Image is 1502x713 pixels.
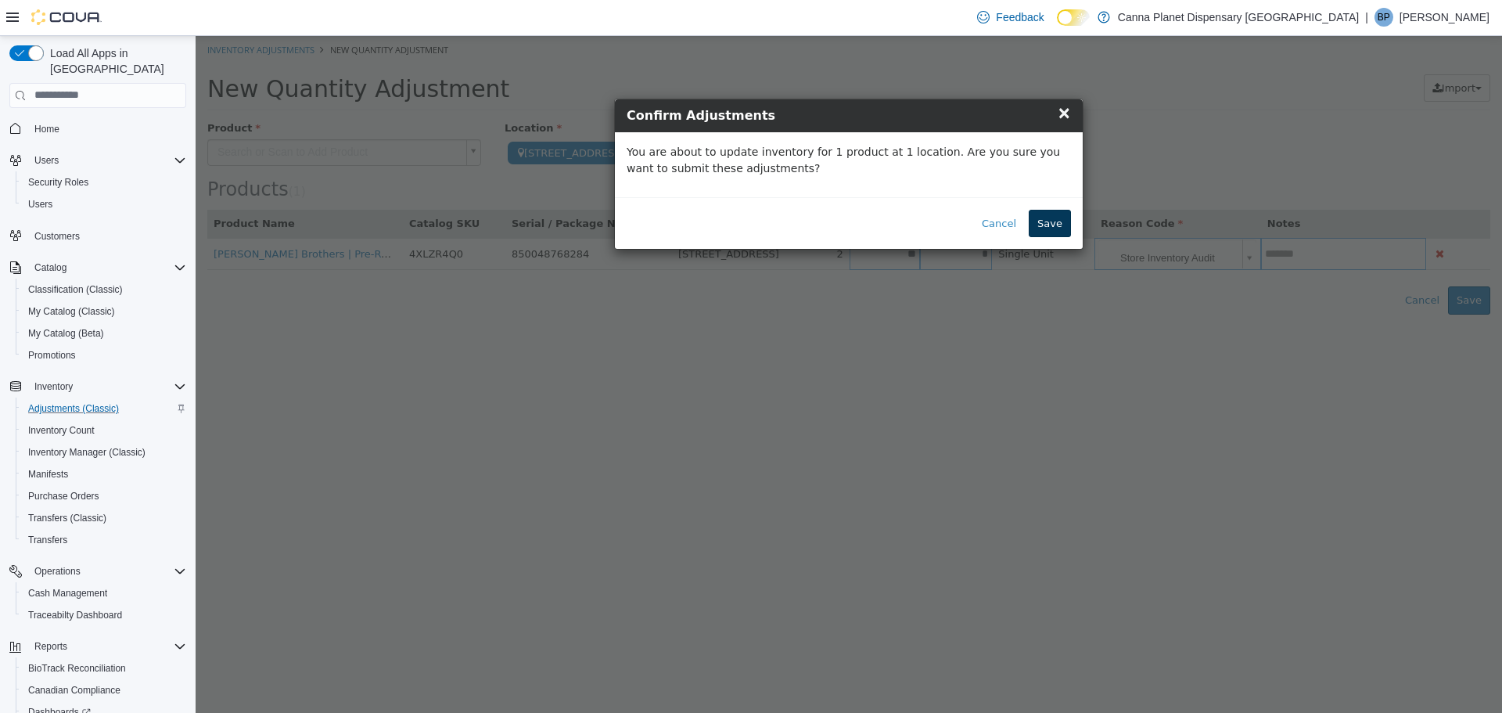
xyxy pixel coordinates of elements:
button: Users [16,193,192,215]
button: Home [3,117,192,140]
button: Canadian Compliance [16,679,192,701]
span: Home [34,123,59,135]
span: Customers [28,226,186,246]
a: Feedback [971,2,1050,33]
a: Traceabilty Dashboard [22,606,128,625]
a: Cash Management [22,584,113,603]
span: Manifests [22,465,186,484]
a: Transfers (Classic) [22,509,113,528]
span: Reports [28,637,186,656]
div: Binal Patel [1374,8,1393,27]
span: Inventory Count [28,424,95,437]
span: Users [34,154,59,167]
button: Adjustments (Classic) [16,398,192,420]
button: Inventory [3,376,192,398]
span: Purchase Orders [28,490,99,502]
button: Users [28,151,65,170]
button: Reports [28,637,74,656]
a: Inventory Manager (Classic) [22,443,152,462]
span: Transfers (Classic) [22,509,186,528]
h4: Confirm Adjustments [431,70,875,89]
span: My Catalog (Classic) [28,305,115,318]
button: Operations [3,560,192,582]
button: Catalog [3,257,192,279]
span: Transfers [28,534,67,546]
button: My Catalog (Classic) [16,301,192,322]
span: Cash Management [28,587,107,600]
button: Reports [3,636,192,657]
span: Home [28,119,186,139]
span: Operations [28,562,186,581]
span: Cash Management [22,584,186,603]
span: Inventory [34,380,73,393]
span: Canadian Compliance [28,684,120,697]
button: My Catalog (Beta) [16,322,192,344]
button: Inventory Manager (Classic) [16,441,192,463]
span: Customers [34,230,80,243]
a: Inventory Count [22,421,101,440]
a: Security Roles [22,173,95,192]
span: Feedback [996,9,1044,25]
span: Users [28,198,52,211]
span: My Catalog (Beta) [22,324,186,343]
span: Load All Apps in [GEOGRAPHIC_DATA] [44,45,186,77]
a: Customers [28,227,86,246]
span: Adjustments (Classic) [28,402,119,415]
button: BioTrack Reconciliation [16,657,192,679]
a: My Catalog (Beta) [22,324,110,343]
span: Canadian Compliance [22,681,186,700]
span: Traceabilty Dashboard [28,609,122,621]
span: Promotions [28,349,76,362]
a: Purchase Orders [22,487,106,506]
a: Users [22,195,59,214]
span: My Catalog (Beta) [28,327,104,340]
a: Canadian Compliance [22,681,127,700]
a: My Catalog (Classic) [22,302,121,321]
span: Transfers [22,531,186,549]
button: Classification (Classic) [16,279,192,301]
a: Transfers [22,531,74,549]
a: Home [28,120,66,139]
span: Promotions [22,346,186,365]
button: Inventory [28,377,79,396]
button: Operations [28,562,87,581]
p: | [1365,8,1368,27]
p: Canna Planet Dispensary [GEOGRAPHIC_DATA] [1118,8,1359,27]
button: Transfers [16,529,192,551]
p: [PERSON_NAME] [1400,8,1489,27]
span: Inventory [28,377,186,396]
button: Security Roles [16,171,192,193]
input: Dark Mode [1057,9,1090,26]
button: Cancel [778,174,829,202]
span: Transfers (Classic) [28,512,106,524]
span: Security Roles [28,176,88,189]
button: Traceabilty Dashboard [16,604,192,626]
button: Customers [3,225,192,247]
span: Classification (Classic) [28,283,123,296]
button: Catalog [28,258,73,277]
span: Inventory Manager (Classic) [22,443,186,462]
button: Inventory Count [16,420,192,441]
a: BioTrack Reconciliation [22,659,132,678]
img: Cova [31,9,102,25]
span: BioTrack Reconciliation [28,662,126,675]
span: Security Roles [22,173,186,192]
span: Users [22,195,186,214]
span: Operations [34,565,81,578]
span: Reports [34,640,67,653]
p: You are about to update inventory for 1 product at 1 location. Are you sure you want to submit th... [431,108,875,141]
span: Inventory Manager (Classic) [28,446,146,459]
a: Adjustments (Classic) [22,399,125,418]
span: Traceabilty Dashboard [22,606,186,625]
button: Save [833,174,875,202]
button: Promotions [16,344,192,366]
span: × [861,67,875,86]
span: Inventory Count [22,421,186,440]
span: Catalog [34,261,66,274]
span: Users [28,151,186,170]
a: Classification (Classic) [22,280,129,299]
button: Transfers (Classic) [16,507,192,529]
span: Dark Mode [1057,26,1058,27]
span: Classification (Classic) [22,280,186,299]
span: Catalog [28,258,186,277]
